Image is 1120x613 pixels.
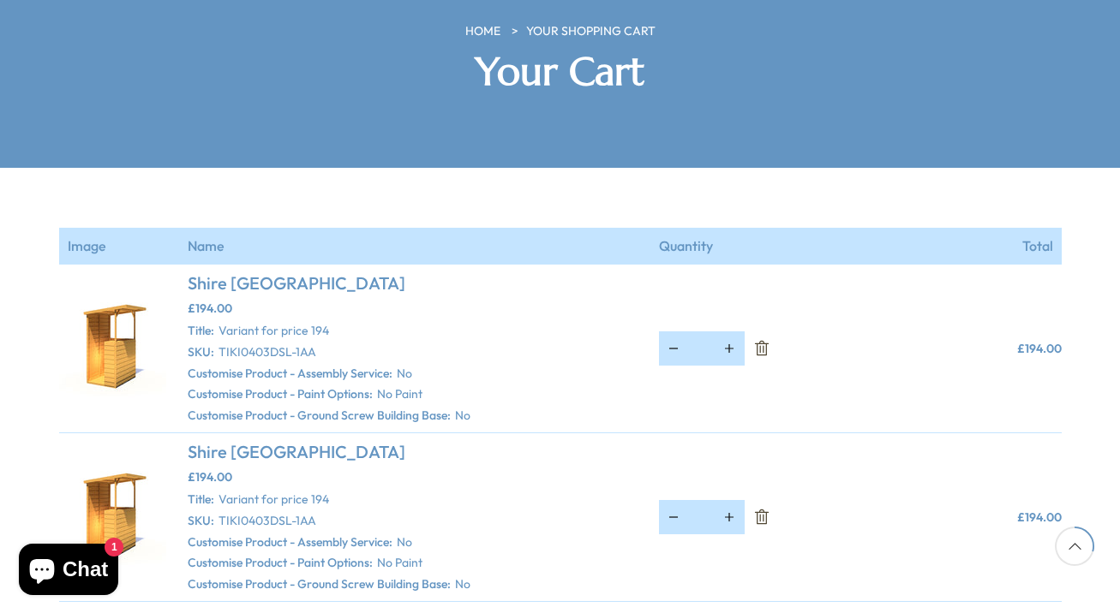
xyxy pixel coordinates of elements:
dt: Title: [188,491,214,509]
dd: Variant for price 194 [219,323,329,340]
a: Remove Shire Tiki Garden Bar - Variant for price 194 [745,340,762,357]
th: Total [895,228,1061,265]
div: £194.00 [188,302,642,314]
span: £194.00 [1017,509,1062,525]
input: Quantity for Shire Tiki Garden Bar [687,332,716,365]
a: HOME [465,23,500,40]
a: Shire [GEOGRAPHIC_DATA] [188,442,405,462]
dd: Variant for price 194 [219,491,329,509]
dt: SKU: [188,344,214,361]
dd: No Paint [377,386,422,403]
dt: Customise Product - Ground Screw Building Base: [188,576,451,593]
dt: Customise Product - Assembly Service: [188,534,392,551]
th: Image [59,228,179,265]
dd: No Paint [377,555,422,572]
dt: Title: [188,323,214,340]
dd: TIKI0403DSL-1AA [219,344,316,361]
dt: Customise Product - Ground Screw Building Base: [188,408,451,425]
dt: Customise Product - Paint Options: [188,555,373,572]
img: TikiBar4x3060_4f869bd8-506a-4570-8153-bb93d1f7c47c_125x.jpg [59,295,166,402]
a: Remove Shire Tiki Garden Bar - Variant for price 194 [745,509,762,526]
dt: Customise Product - Assembly Service: [188,366,392,383]
input: Quantity for Shire Tiki Garden Bar [687,501,716,533]
dt: SKU: [188,513,214,530]
dd: No [397,366,412,383]
a: Your Shopping Cart [526,23,656,40]
a: Shire [GEOGRAPHIC_DATA] [188,273,405,294]
dt: Customise Product - Paint Options: [188,386,373,403]
div: £194.00 [188,471,642,483]
dd: TIKI0403DSL-1AA [219,513,316,530]
dd: No [455,408,470,425]
th: Quantity [650,228,896,265]
dd: No [455,576,470,593]
h2: Your Cart [316,49,805,95]
span: £194.00 [1017,341,1062,356]
img: TikiBar4x3060_4f869bd8-506a-4570-8153-bb93d1f7c47c_125x.jpg [59,464,166,571]
inbox-online-store-chat: Shopify online store chat [14,544,123,599]
th: Name [179,228,650,265]
dd: No [397,534,412,551]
